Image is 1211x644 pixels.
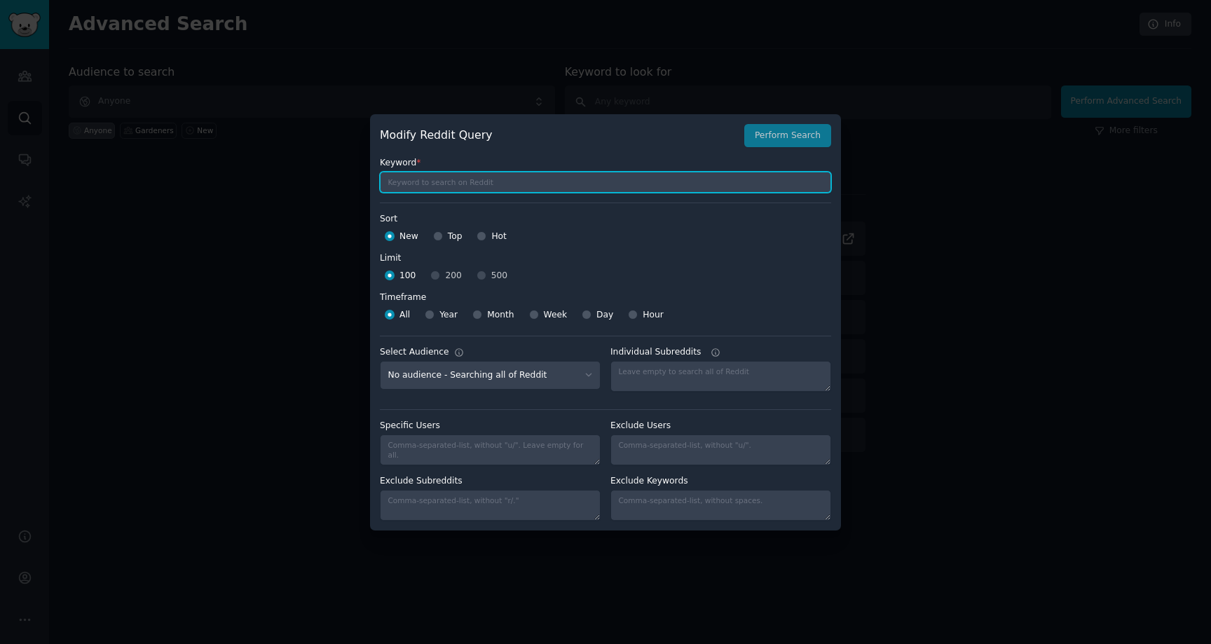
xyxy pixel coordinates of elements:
[380,127,737,144] h2: Modify Reddit Query
[380,157,831,170] label: Keyword
[491,231,507,243] span: Hot
[596,309,613,322] span: Day
[380,172,831,193] input: Keyword to search on Reddit
[380,287,831,304] label: Timeframe
[399,231,418,243] span: New
[610,475,831,488] label: Exclude Keywords
[448,231,463,243] span: Top
[610,346,831,359] label: Individual Subreddits
[399,309,410,322] span: All
[380,346,449,359] div: Select Audience
[610,420,831,432] label: Exclude Users
[380,475,601,488] label: Exclude Subreddits
[380,252,401,265] div: Limit
[380,213,831,226] label: Sort
[399,270,416,282] span: 100
[643,309,664,322] span: Hour
[380,420,601,432] label: Specific Users
[544,309,568,322] span: Week
[487,309,514,322] span: Month
[439,309,458,322] span: Year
